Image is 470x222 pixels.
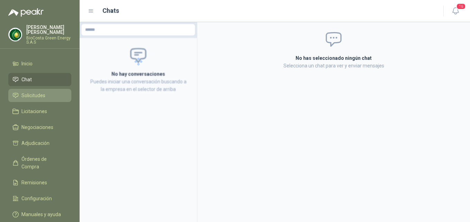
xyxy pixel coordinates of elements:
a: Adjudicación [8,137,71,150]
span: Configuración [21,195,52,202]
span: Licitaciones [21,108,47,115]
button: 16 [449,5,462,17]
a: Solicitudes [8,89,71,102]
span: Manuales y ayuda [21,211,61,218]
img: Company Logo [9,28,22,41]
span: Chat [21,76,32,83]
p: Selecciona un chat para ver y enviar mensajes [213,62,454,70]
h2: No has seleccionado ningún chat [213,54,454,62]
span: Inicio [21,60,33,67]
a: Órdenes de Compra [8,152,71,173]
span: Adjudicación [21,139,49,147]
span: Solicitudes [21,92,45,99]
img: Logo peakr [8,8,44,17]
span: Órdenes de Compra [21,155,65,170]
a: Manuales y ayuda [8,208,71,221]
p: [PERSON_NAME] [PERSON_NAME] [26,25,71,35]
a: Configuración [8,192,71,205]
a: Licitaciones [8,105,71,118]
span: Negociaciones [21,123,53,131]
p: BioCosta Green Energy S.A.S [26,36,71,44]
a: Negociaciones [8,121,71,134]
h1: Chats [102,6,119,16]
a: Inicio [8,57,71,70]
span: Remisiones [21,179,47,186]
a: Remisiones [8,176,71,189]
span: 16 [456,3,466,10]
a: Chat [8,73,71,86]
